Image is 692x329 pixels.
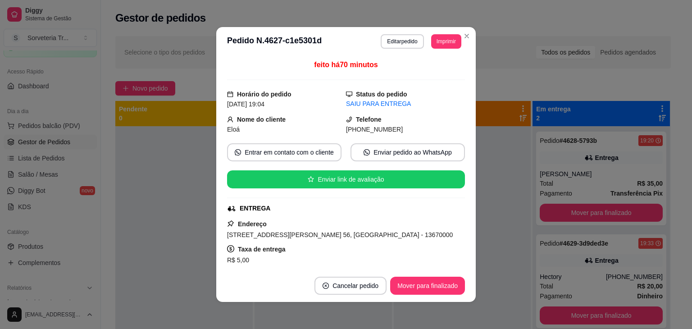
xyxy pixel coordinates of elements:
[381,34,423,49] button: Editarpedido
[238,246,286,253] strong: Taxa de entrega
[346,126,403,133] span: [PHONE_NUMBER]
[237,91,291,98] strong: Horário do pedido
[323,283,329,289] span: close-circle
[238,220,267,228] strong: Endereço
[240,204,270,213] div: ENTREGA
[314,277,387,295] button: close-circleCancelar pedido
[227,170,465,188] button: starEnviar link de avaliação
[460,29,474,43] button: Close
[227,220,234,227] span: pushpin
[227,126,240,133] span: Eloá
[346,99,465,109] div: SAIU PARA ENTREGA
[314,61,378,69] span: feito há 70 minutos
[227,256,249,264] span: R$ 5,00
[346,91,352,97] span: desktop
[237,116,286,123] strong: Nome do cliente
[364,149,370,155] span: whats-app
[227,245,234,252] span: dollar
[431,34,461,49] button: Imprimir
[227,116,233,123] span: user
[235,149,241,155] span: whats-app
[346,116,352,123] span: phone
[390,277,465,295] button: Mover para finalizado
[356,91,407,98] strong: Status do pedido
[227,91,233,97] span: calendar
[227,143,341,161] button: whats-appEntrar em contato com o cliente
[356,116,382,123] strong: Telefone
[308,176,314,183] span: star
[227,34,322,49] h3: Pedido N. 4627-c1e5301d
[351,143,465,161] button: whats-appEnviar pedido ao WhatsApp
[227,231,453,238] span: [STREET_ADDRESS][PERSON_NAME] 56, [GEOGRAPHIC_DATA] - 13670000
[315,265,377,283] button: Copiar Endereço
[227,101,264,108] span: [DATE] 19:04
